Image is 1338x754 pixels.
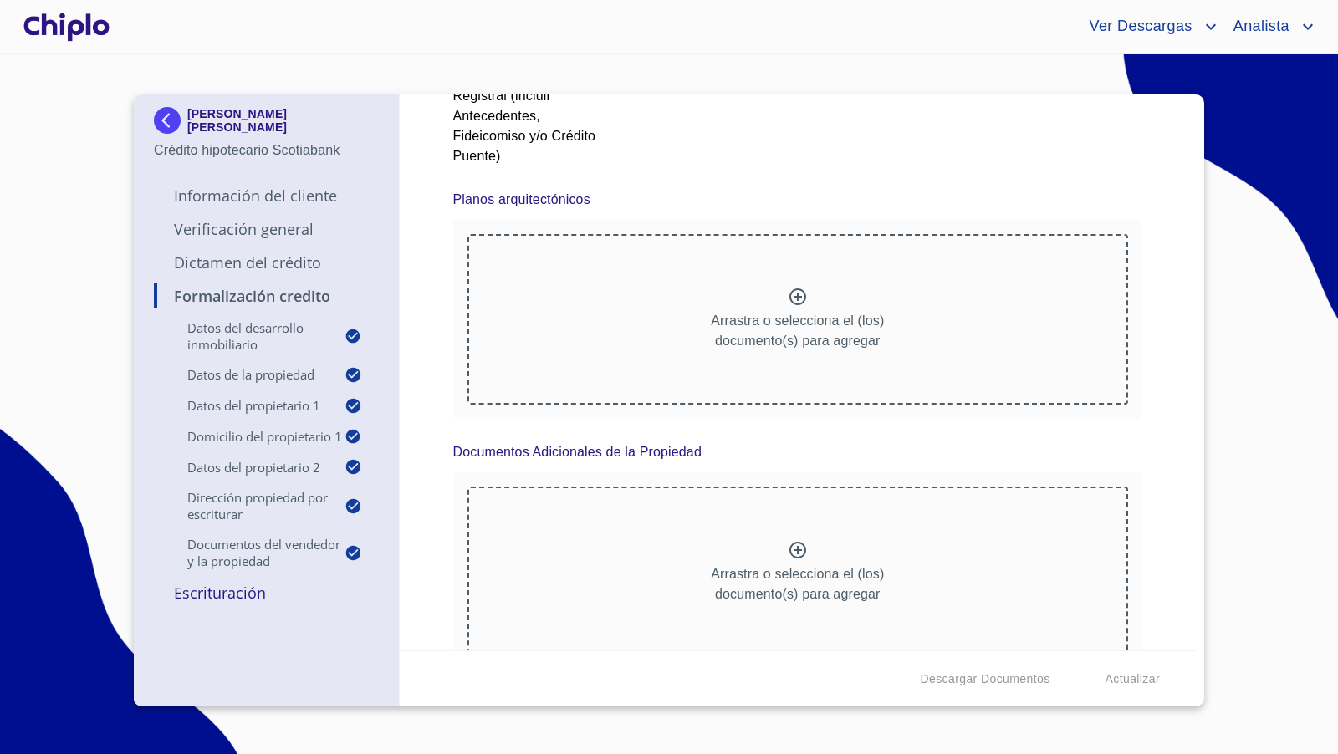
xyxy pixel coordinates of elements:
[154,428,345,445] p: Domicilio del Propietario 1
[154,489,345,522] p: Dirección Propiedad por Escriturar
[154,583,379,603] p: Escrituración
[154,219,379,239] p: Verificación General
[154,186,379,206] p: Información del Cliente
[154,286,379,306] p: Formalización Credito
[154,319,345,353] p: Datos del Desarrollo Inmobiliario
[1221,13,1298,40] span: Analista
[154,107,187,134] img: Docupass spot blue
[187,107,379,134] p: [PERSON_NAME] [PERSON_NAME]
[1076,13,1220,40] button: account of current user
[154,536,345,569] p: Documentos del vendedor y la propiedad
[920,669,1049,690] span: Descargar Documentos
[154,366,345,383] p: Datos de la propiedad
[453,442,702,462] p: Documentos Adicionales de la Propiedad
[154,397,345,414] p: Datos del propietario 1
[1221,13,1318,40] button: account of current user
[154,107,379,140] div: [PERSON_NAME] [PERSON_NAME]
[1106,669,1160,690] span: Actualizar
[154,140,379,160] p: Crédito hipotecario Scotiabank
[1076,13,1200,40] span: Ver Descargas
[1099,664,1167,695] button: Actualizar
[154,459,345,476] p: Datos del propietario 2
[913,664,1056,695] button: Descargar Documentos
[711,564,884,604] p: Arrastra o selecciona el (los) documento(s) para agregar
[711,311,884,351] p: Arrastra o selecciona el (los) documento(s) para agregar
[453,190,590,210] p: Planos arquitectónicos
[154,252,379,273] p: Dictamen del Crédito
[453,59,610,166] p: Escrituras con Boleta Registral (incluir Antecedentes, Fideicomiso y/o Crédito Puente)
